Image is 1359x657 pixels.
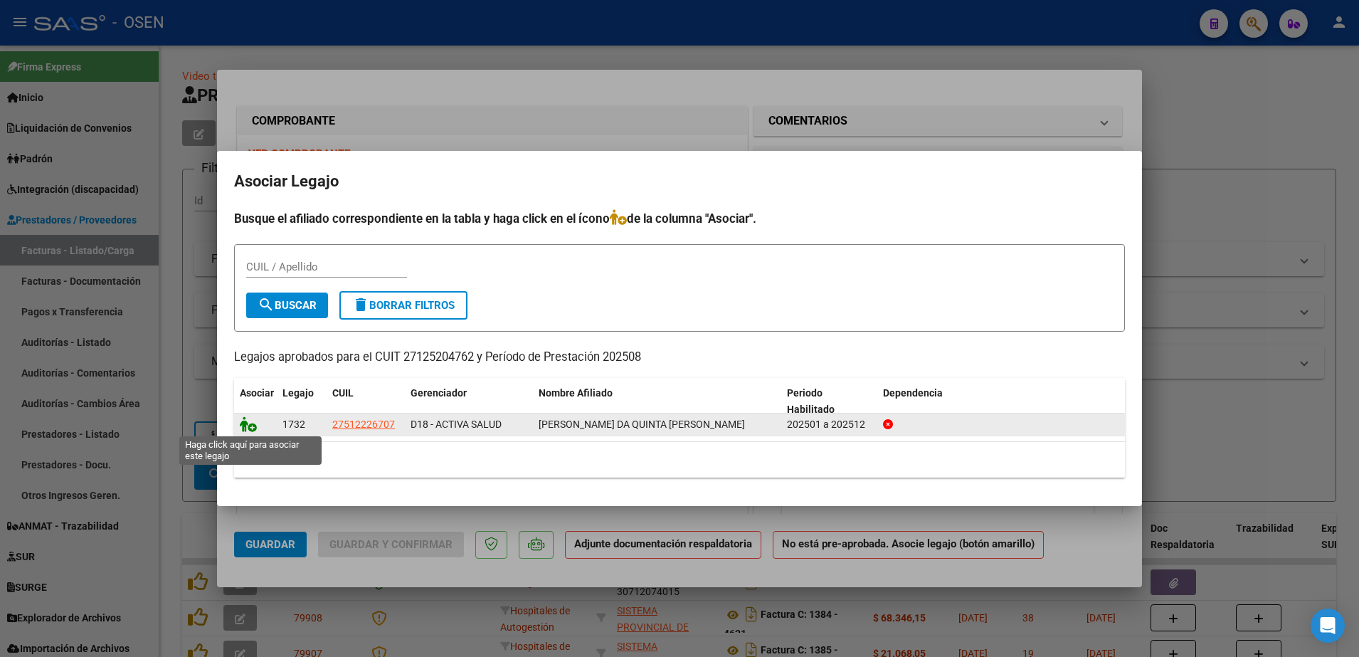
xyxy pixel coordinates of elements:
[234,442,1125,478] div: 1 registros
[282,419,305,430] span: 1732
[258,296,275,313] mat-icon: search
[781,378,877,425] datatable-header-cell: Periodo Habilitado
[277,378,327,425] datatable-header-cell: Legajo
[234,378,277,425] datatable-header-cell: Asociar
[246,293,328,318] button: Buscar
[405,378,533,425] datatable-header-cell: Gerenciador
[877,378,1126,425] datatable-header-cell: Dependencia
[539,419,745,430] span: ALVES DA QUINTA MILAGROS JAZMIN
[339,291,467,320] button: Borrar Filtros
[258,299,317,312] span: Buscar
[411,387,467,399] span: Gerenciador
[240,387,274,399] span: Asociar
[539,387,613,399] span: Nombre Afiliado
[787,387,835,415] span: Periodo Habilitado
[883,387,943,399] span: Dependencia
[787,416,872,433] div: 202501 a 202512
[1311,609,1345,643] div: Open Intercom Messenger
[352,296,369,313] mat-icon: delete
[411,419,502,430] span: D18 - ACTIVA SALUD
[234,349,1125,367] p: Legajos aprobados para el CUIT 27125204762 y Período de Prestación 202508
[282,387,314,399] span: Legajo
[352,299,455,312] span: Borrar Filtros
[327,378,405,425] datatable-header-cell: CUIL
[332,419,395,430] span: 27512226707
[234,168,1125,195] h2: Asociar Legajo
[533,378,781,425] datatable-header-cell: Nombre Afiliado
[234,209,1125,228] h4: Busque el afiliado correspondiente en la tabla y haga click en el ícono de la columna "Asociar".
[332,387,354,399] span: CUIL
